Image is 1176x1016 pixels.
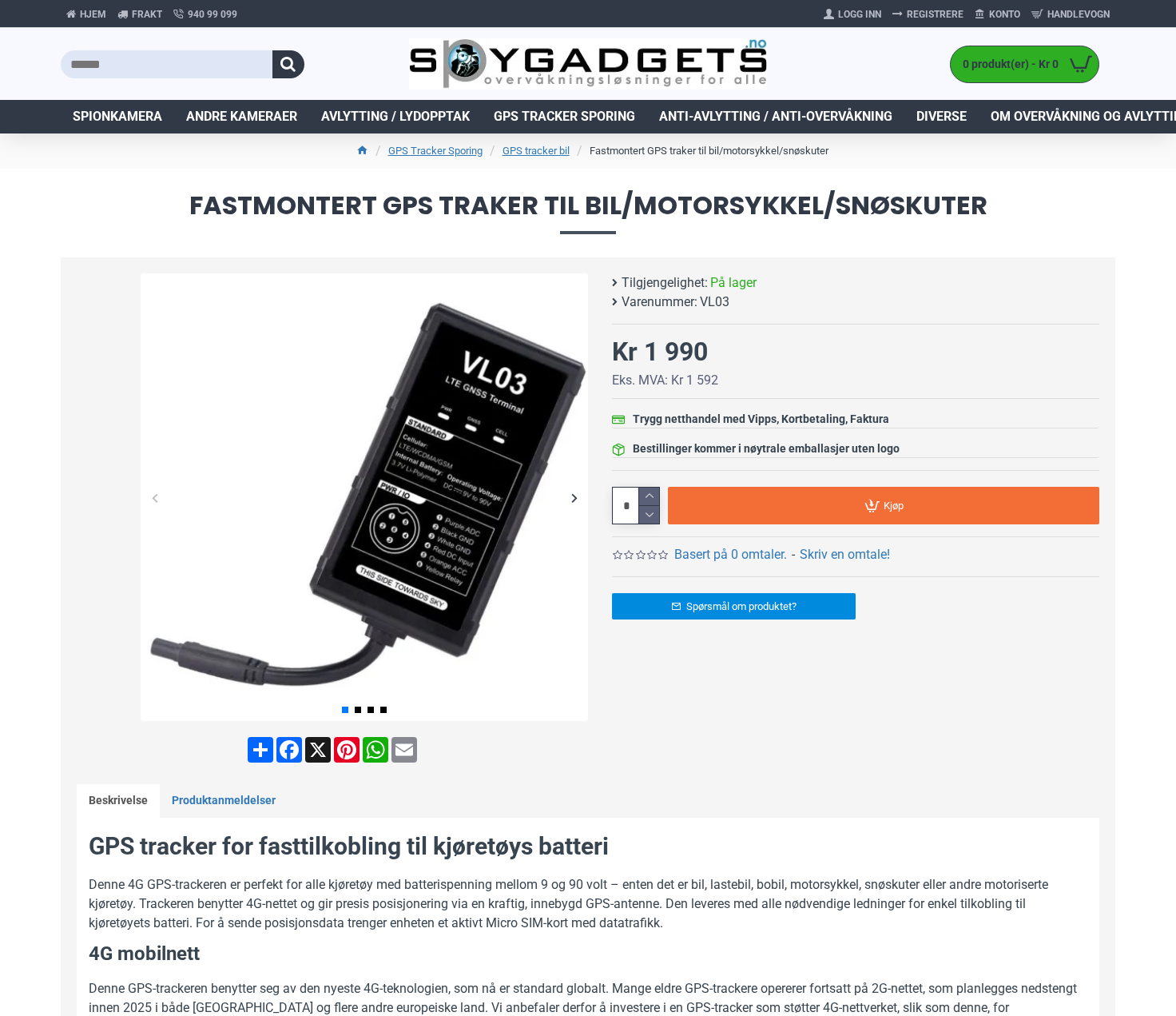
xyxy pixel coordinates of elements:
span: Logg Inn [838,7,881,22]
a: Avlytting / Lydopptak [309,100,482,133]
span: Diverse [916,107,967,126]
b: Tilgjengelighet: [622,273,708,293]
a: Registrere [887,2,969,27]
span: Avlytting / Lydopptak [321,107,470,126]
span: 0 produkt(er) - Kr 0 [951,56,1063,73]
a: Diverse [904,100,979,133]
div: Trygg netthandel med Vipps, Kortbetaling, Faktura [633,411,889,428]
span: Kjøp [884,500,904,511]
a: Basert på 0 omtaler. [674,545,787,564]
span: Fastmontert GPS traker til bil/motorsykkel/snøskuter [61,193,1115,233]
b: Varenummer: [622,293,697,312]
b: - [792,547,795,562]
a: GPS Tracker Sporing [482,100,647,133]
a: Andre kameraer [174,100,309,133]
span: Konto [989,7,1020,22]
a: X [304,737,332,763]
a: GPS Tracker Sporing [388,143,483,159]
div: Bestillinger kommer i nøytrale emballasjer uten logo [633,440,900,457]
a: Pinterest [332,737,361,763]
a: Produktanmeldelser [160,784,288,818]
span: 940 99 099 [188,7,237,22]
span: Go to slide 4 [380,707,387,713]
span: Go to slide 2 [355,707,361,713]
div: Next slide [560,484,588,512]
span: Spionkamera [73,107,162,126]
a: Email [390,737,419,763]
span: VL03 [700,293,729,312]
span: Go to slide 1 [342,707,348,713]
img: Fastmontert GPS traker for kjøretøy [141,273,588,721]
a: Logg Inn [818,2,887,27]
span: Go to slide 3 [367,707,374,713]
a: GPS tracker bil [503,143,570,159]
span: På lager [710,273,757,293]
a: Spionkamera [61,100,174,133]
a: Share [246,737,275,763]
a: WhatsApp [361,737,390,763]
a: Facebook [275,737,304,763]
a: Handlevogn [1026,2,1115,27]
a: Konto [969,2,1026,27]
p: Denne 4G GPS-trackeren er perfekt for alle kjøretøy med batterispenning mellom 9 og 90 volt – ent... [89,875,1087,933]
a: 0 produkt(er) - Kr 0 [951,46,1099,82]
span: Frakt [132,7,162,22]
a: Anti-avlytting / Anti-overvåkning [647,100,904,133]
a: Skriv en omtale! [800,545,890,564]
h3: 4G mobilnett [89,941,1087,968]
span: Registrere [907,7,963,22]
div: Kr 1 990 [612,333,708,371]
img: SpyGadgets.no [409,38,768,90]
span: Handlevogn [1047,7,1110,22]
div: Previous slide [141,484,169,512]
a: Spørsmål om produktet? [612,593,856,620]
a: Beskrivelse [77,784,160,818]
span: Hjem [80,7,106,22]
h2: GPS tracker for fasttilkobling til kjøretøys batteri [89,830,1087,863]
span: GPS Tracker Sporing [494,107,635,126]
span: Anti-avlytting / Anti-overvåkning [659,107,892,126]
span: Andre kameraer [186,107,297,126]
